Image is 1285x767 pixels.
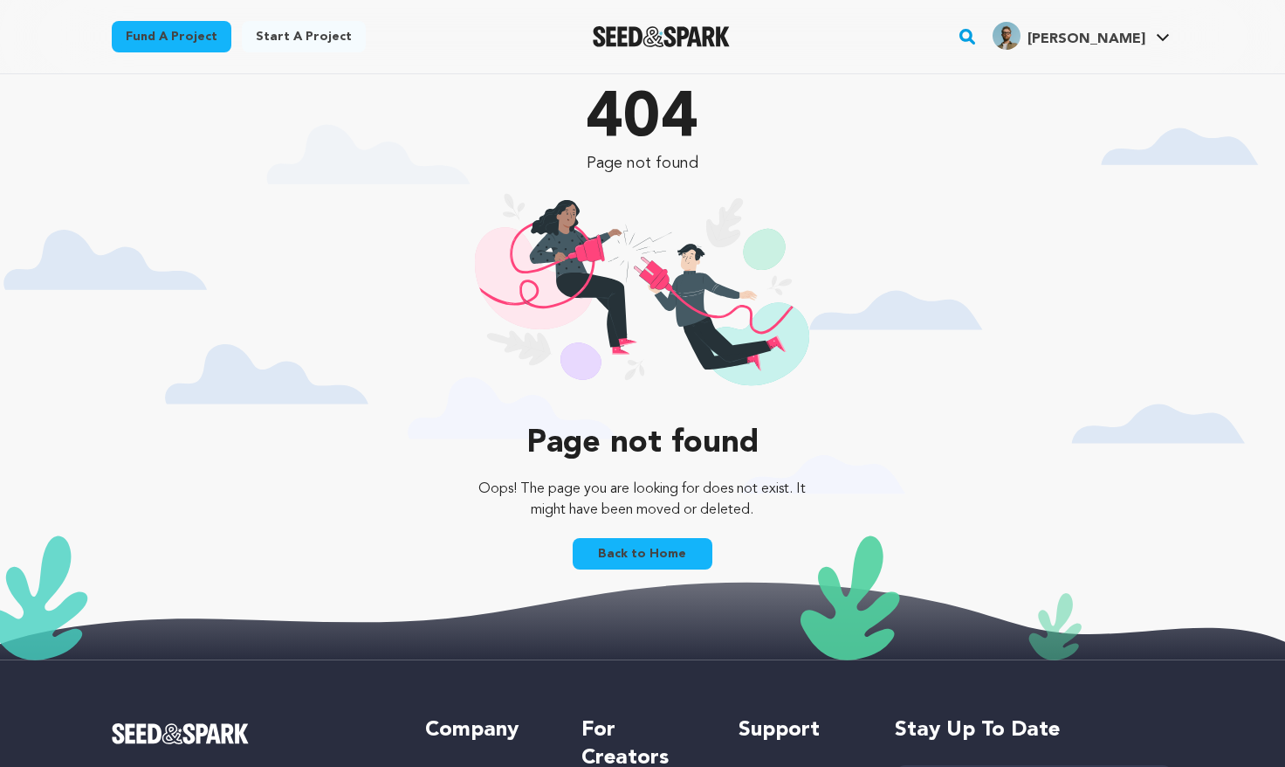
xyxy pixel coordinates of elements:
h5: Support [739,716,860,744]
img: Seed&Spark Logo [112,723,249,744]
a: Back to Home [573,538,712,570]
p: Oops! The page you are looking for does not exist. It might have been moved or deleted. [465,479,819,521]
a: Seed&Spark Homepage [593,26,730,47]
img: 404 illustration [475,193,809,409]
a: Fund a project [112,21,231,52]
a: Start a project [242,21,366,52]
p: Page not found [465,151,819,176]
a: Seed&Spark Homepage [112,723,390,744]
span: [PERSON_NAME] [1027,32,1145,46]
a: Tyler O.'s Profile [989,18,1173,50]
h5: Stay up to date [895,716,1173,744]
img: Seed&Spark Logo Dark Mode [593,26,730,47]
div: Tyler O.'s Profile [993,22,1145,50]
p: Page not found [465,426,819,461]
h5: Company [425,716,546,744]
span: Tyler O.'s Profile [989,18,1173,55]
img: 352d793b21321a02.png [993,22,1020,50]
p: 404 [465,88,819,151]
